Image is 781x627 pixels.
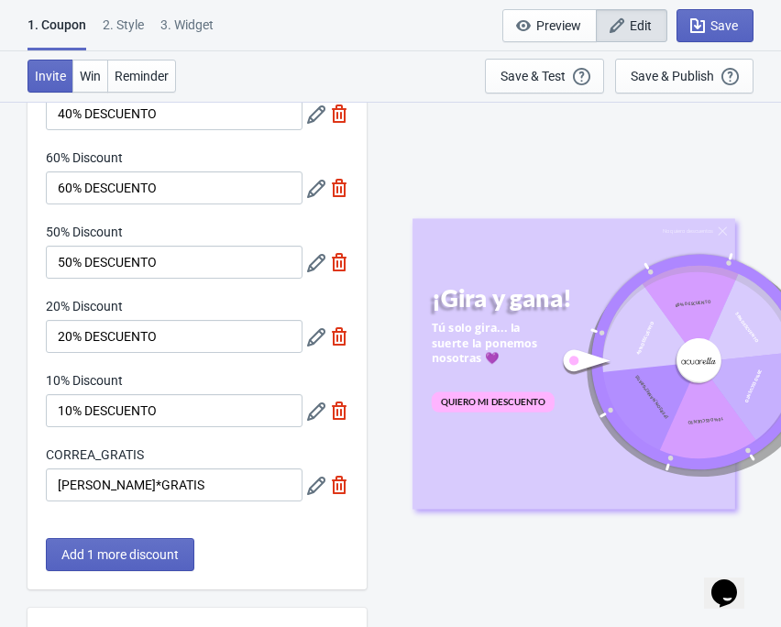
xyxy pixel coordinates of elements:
[485,59,604,93] button: Save & Test
[115,69,169,83] span: Reminder
[35,69,66,83] span: Invite
[631,69,714,83] div: Save & Publish
[46,223,123,241] label: 50% Discount
[432,283,579,313] div: ¡Gira y gana!
[596,9,667,42] button: Edit
[663,227,714,234] div: No quiero descuentos
[103,16,144,48] div: 2 . Style
[330,104,348,123] img: delete.svg
[704,554,763,609] iframe: chat widget
[500,69,566,83] div: Save & Test
[630,18,652,33] span: Edit
[710,18,738,33] span: Save
[107,60,176,93] button: Reminder
[676,9,753,42] button: Save
[27,16,86,50] div: 1. Coupon
[536,18,581,33] span: Preview
[615,59,753,93] button: Save & Publish
[46,445,144,464] label: CORREA_GRATIS
[27,60,73,93] button: Invite
[330,401,348,420] img: delete.svg
[46,538,194,571] button: Add 1 more discount
[502,9,597,42] button: Preview
[61,547,179,562] span: Add 1 more discount
[80,69,101,83] span: Win
[46,148,123,167] label: 60% Discount
[330,476,348,494] img: delete.svg
[432,320,555,367] div: Tú solo gira... la suerte la ponemos nosotras 💜
[160,16,214,48] div: 3. Widget
[441,395,544,408] div: QUIERO MI DESCUENTO
[330,327,348,346] img: delete.svg
[330,253,348,271] img: delete.svg
[72,60,108,93] button: Win
[46,371,123,390] label: 10% Discount
[46,297,123,315] label: 20% Discount
[330,179,348,197] img: delete.svg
